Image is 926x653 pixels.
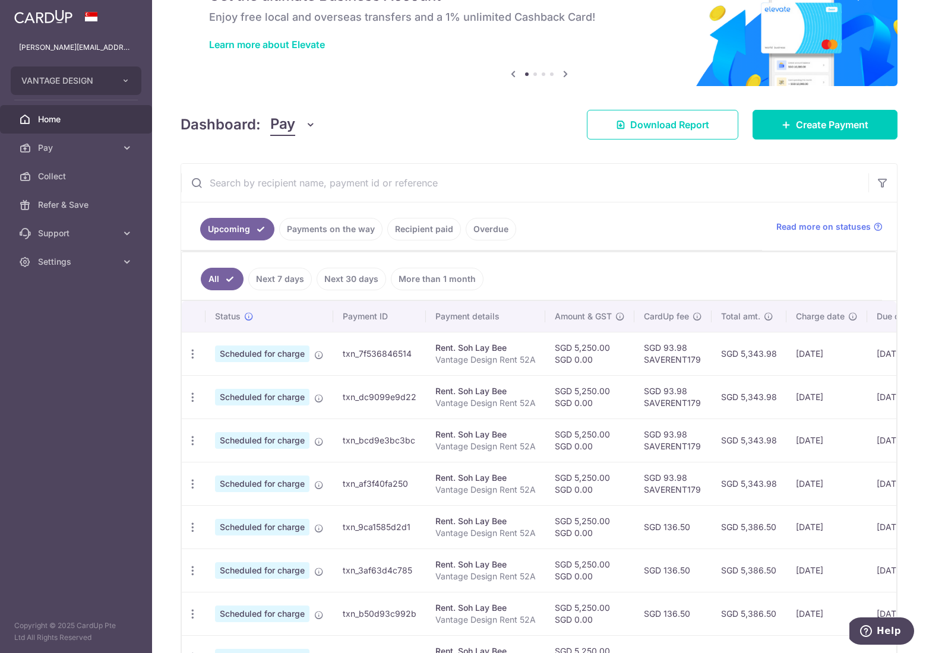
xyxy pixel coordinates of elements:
td: [DATE] [786,592,867,635]
input: Search by recipient name, payment id or reference [181,164,868,202]
p: Vantage Design Rent 52A [435,527,536,539]
td: SGD 5,343.98 [712,375,786,419]
td: SGD 93.98 SAVERENT179 [634,419,712,462]
iframe: Opens a widget where you can find more information [849,617,914,647]
span: CardUp fee [644,310,689,322]
p: [PERSON_NAME][EMAIL_ADDRESS][PERSON_NAME][DOMAIN_NAME] [19,42,133,53]
h4: Dashboard: [181,114,261,135]
span: Scheduled for charge [215,519,309,535]
div: Rent. Soh Lay Bee [435,385,536,397]
a: Download Report [587,110,738,140]
span: Pay [38,142,116,154]
td: SGD 5,250.00 SGD 0.00 [545,375,634,419]
td: SGD 93.98 SAVERENT179 [634,462,712,505]
span: Scheduled for charge [215,562,309,579]
span: Home [38,113,116,125]
span: Read more on statuses [776,221,871,233]
td: SGD 5,386.50 [712,592,786,635]
span: Refer & Save [38,199,116,211]
th: Payment ID [333,301,426,332]
a: Read more on statuses [776,221,883,233]
p: Vantage Design Rent 52A [435,397,536,409]
div: Rent. Soh Lay Bee [435,342,536,354]
td: SGD 5,343.98 [712,462,786,505]
button: VANTAGE DESIGN [11,66,141,95]
span: Scheduled for charge [215,432,309,449]
td: SGD 136.50 [634,549,712,592]
span: Total amt. [721,310,760,322]
span: Settings [38,256,116,268]
img: CardUp [14,9,72,24]
td: SGD 136.50 [634,505,712,549]
td: SGD 5,343.98 [712,419,786,462]
div: Rent. Soh Lay Bee [435,602,536,614]
td: [DATE] [786,549,867,592]
td: SGD 5,386.50 [712,549,786,592]
span: Due date [877,310,912,322]
td: [DATE] [786,505,867,549]
td: [DATE] [786,375,867,419]
td: SGD 93.98 SAVERENT179 [634,375,712,419]
a: Overdue [466,218,516,240]
span: Scheduled for charge [215,345,309,362]
td: SGD 5,250.00 SGD 0.00 [545,592,634,635]
td: SGD 5,343.98 [712,332,786,375]
td: SGD 5,250.00 SGD 0.00 [545,462,634,505]
td: SGD 5,386.50 [712,505,786,549]
td: txn_bcd9e3bc3bc [333,419,426,462]
td: txn_dc9099e9d22 [333,375,426,419]
p: Vantage Design Rent 52A [435,570,536,582]
td: txn_9ca1585d2d1 [333,505,426,549]
span: Scheduled for charge [215,389,309,405]
span: Collect [38,170,116,182]
span: Charge date [796,310,845,322]
p: Vantage Design Rent 52A [435,614,536,626]
span: VANTAGE DESIGN [21,75,109,87]
td: txn_b50d93c992b [333,592,426,635]
td: SGD 5,250.00 SGD 0.00 [545,505,634,549]
span: Status [215,310,241,322]
button: Pay [270,113,316,136]
a: Create Payment [753,110,897,140]
td: SGD 5,250.00 SGD 0.00 [545,332,634,375]
div: Rent. Soh Lay Bee [435,472,536,484]
a: All [201,268,244,290]
td: txn_af3f40fa250 [333,462,426,505]
td: txn_7f536846514 [333,332,426,375]
td: SGD 5,250.00 SGD 0.00 [545,419,634,462]
div: Rent. Soh Lay Bee [435,559,536,570]
a: More than 1 month [391,268,483,290]
a: Payments on the way [279,218,383,240]
td: SGD 93.98 SAVERENT179 [634,332,712,375]
a: Recipient paid [387,218,461,240]
span: Support [38,227,116,239]
span: Pay [270,113,295,136]
p: Vantage Design Rent 52A [435,440,536,452]
td: SGD 136.50 [634,592,712,635]
span: Create Payment [796,118,868,132]
h6: Enjoy free local and overseas transfers and a 1% unlimited Cashback Card! [209,10,869,24]
span: Scheduled for charge [215,476,309,492]
td: [DATE] [786,419,867,462]
a: Next 7 days [248,268,312,290]
td: [DATE] [786,332,867,375]
p: Vantage Design Rent 52A [435,354,536,366]
a: Next 30 days [317,268,386,290]
div: Rent. Soh Lay Bee [435,429,536,440]
div: Rent. Soh Lay Bee [435,515,536,527]
th: Payment details [426,301,545,332]
td: [DATE] [786,462,867,505]
td: SGD 5,250.00 SGD 0.00 [545,549,634,592]
span: Amount & GST [555,310,612,322]
span: Scheduled for charge [215,606,309,622]
a: Upcoming [200,218,274,240]
a: Learn more about Elevate [209,39,325,50]
td: txn_3af63d4c785 [333,549,426,592]
p: Vantage Design Rent 52A [435,484,536,496]
span: Download Report [630,118,709,132]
